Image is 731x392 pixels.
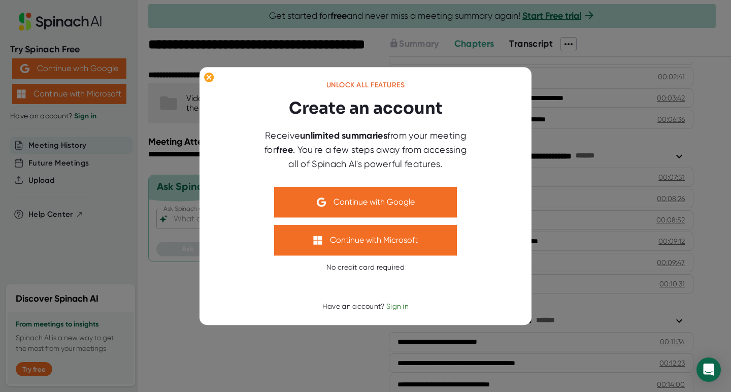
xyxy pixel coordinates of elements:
div: No credit card required [326,263,405,272]
b: unlimited summaries [300,130,387,141]
h3: Create an account [289,96,443,120]
b: free [276,144,293,155]
img: Aehbyd4JwY73AAAAAElFTkSuQmCC [317,198,326,207]
button: Continue with Google [274,187,457,217]
div: Have an account? [322,302,409,311]
div: Unlock all features [326,81,405,90]
div: Receive from your meeting for . You're a few steps away from accessing all of Spinach AI's powerf... [259,128,472,171]
button: Continue with Microsoft [274,225,457,255]
div: Open Intercom Messenger [696,357,721,382]
span: Sign in [386,302,409,310]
